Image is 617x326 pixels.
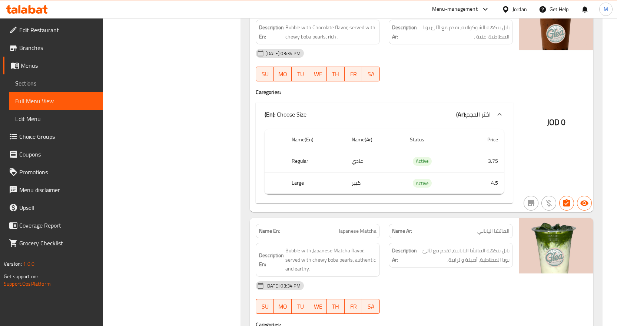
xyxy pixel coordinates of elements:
[21,61,97,70] span: Menus
[15,114,97,123] span: Edit Menu
[277,69,289,80] span: MO
[3,57,103,74] a: Menus
[3,39,103,57] a: Branches
[404,129,464,150] th: Status
[285,23,376,41] span: Bubble with Chocolate flavor, served with chewy boba pearls, rich .
[292,299,309,314] button: TU
[286,150,346,172] th: Regular
[346,172,404,194] td: كبير
[23,259,34,269] span: 1.0.0
[262,282,303,289] span: [DATE] 03:34 PM
[330,69,342,80] span: TH
[312,301,324,312] span: WE
[456,109,466,120] b: (Ar):
[559,196,574,211] button: Has choices
[346,129,404,150] th: Name(Ar)
[327,67,345,81] button: TH
[418,246,510,264] span: بابل بنكهة الماتشا اليابانية، تقدم مع لآلئ بوبا المطاطية، أصيلة و ترابية.
[19,168,97,177] span: Promotions
[418,23,510,41] span: بابل بنكهة الشوكولاتة، تقدم مع لآلئ بوبا المطاطية، غنية .
[274,299,292,314] button: MO
[256,299,274,314] button: SU
[9,74,103,92] a: Sections
[259,227,280,235] strong: Name En:
[259,301,271,312] span: SU
[3,234,103,252] a: Grocery Checklist
[312,69,324,80] span: WE
[274,67,292,81] button: MO
[19,221,97,230] span: Coverage Report
[330,301,342,312] span: TH
[265,129,504,194] table: choices table
[9,110,103,128] a: Edit Menu
[309,67,327,81] button: WE
[512,5,527,13] div: Jordan
[3,21,103,39] a: Edit Restaurant
[286,172,346,194] th: Large
[285,246,376,273] span: Bubble with Japanese Matcha flavor, served with chewy boba pearls, authentic and earthy.
[519,218,593,273] img: Japanese_Matcha638946841542513250.jpg
[365,301,377,312] span: SA
[256,88,513,96] h4: Caregories:
[3,145,103,163] a: Coupons
[292,67,309,81] button: TU
[577,196,592,211] button: Available
[561,115,565,130] span: 0
[432,5,478,14] div: Menu-management
[19,132,97,141] span: Choice Groups
[464,150,504,172] td: 3.75
[345,299,362,314] button: FR
[547,115,560,130] span: JOD
[466,109,491,120] span: اختر الحجم
[259,251,284,269] strong: Description En:
[477,227,510,235] span: الماتشا الياباني
[3,181,103,199] a: Menu disclaimer
[345,67,362,81] button: FR
[4,279,51,289] a: Support.OpsPlatform
[327,299,345,314] button: TH
[339,227,376,235] span: Japanese Matcha
[19,203,97,212] span: Upsell
[3,128,103,145] a: Choice Groups
[464,129,504,150] th: Price
[259,69,271,80] span: SU
[309,299,327,314] button: WE
[265,110,306,119] p: Choose Size
[413,179,432,188] span: Active
[392,23,417,41] strong: Description Ar:
[256,102,513,126] div: (En): Choose Size(Ar):اختر الحجم
[464,172,504,194] td: 4.5
[4,259,22,269] span: Version:
[3,163,103,181] a: Promotions
[3,216,103,234] a: Coverage Report
[348,69,359,80] span: FR
[286,129,346,150] th: Name(En)
[19,150,97,159] span: Coupons
[362,299,380,314] button: SA
[19,26,97,34] span: Edit Restaurant
[3,199,103,216] a: Upsell
[262,50,303,57] span: [DATE] 03:34 PM
[277,301,289,312] span: MO
[19,43,97,52] span: Branches
[19,239,97,248] span: Grocery Checklist
[365,69,377,80] span: SA
[295,301,306,312] span: TU
[256,67,274,81] button: SU
[259,23,284,41] strong: Description En:
[348,301,359,312] span: FR
[392,227,412,235] strong: Name Ar:
[362,67,380,81] button: SA
[392,246,417,264] strong: Description Ar:
[265,109,275,120] b: (En):
[541,196,556,211] button: Purchased item
[295,69,306,80] span: TU
[524,196,538,211] button: Not branch specific item
[15,97,97,105] span: Full Menu View
[413,157,432,165] span: Active
[604,5,608,13] span: M
[15,79,97,88] span: Sections
[4,272,38,281] span: Get support on:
